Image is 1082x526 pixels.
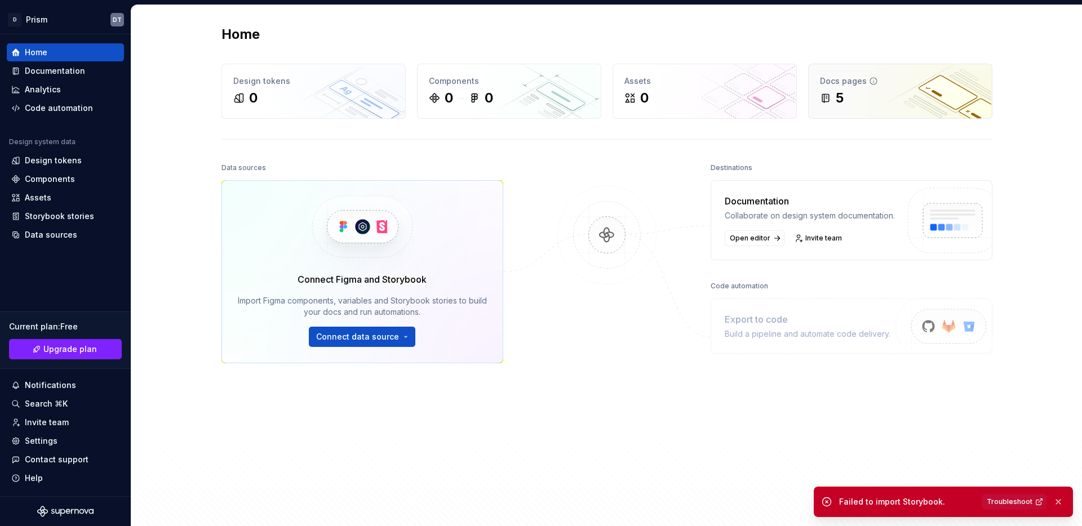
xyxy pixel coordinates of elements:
[221,160,266,176] div: Data sources
[7,99,124,117] a: Code automation
[725,313,890,326] div: Export to code
[725,328,890,340] div: Build a pipeline and automate code delivery.
[25,398,68,409] div: Search ⌘K
[25,65,85,77] div: Documentation
[7,81,124,99] a: Analytics
[7,469,124,487] button: Help
[7,376,124,394] button: Notifications
[25,102,93,114] div: Code automation
[808,64,992,119] a: Docs pages5
[711,160,752,176] div: Destinations
[7,43,124,61] a: Home
[2,7,128,32] button: DPrismDT
[429,75,589,87] div: Components
[613,64,797,119] a: Assets0
[25,417,69,428] div: Invite team
[987,497,1032,506] span: Troubleshoot
[25,192,51,203] div: Assets
[221,64,406,119] a: Design tokens0
[316,331,399,342] span: Connect data source
[25,435,57,447] div: Settings
[839,496,975,507] div: Failed to import Storybook.
[791,230,847,246] a: Invite team
[640,89,649,107] div: 0
[7,226,124,244] a: Data sources
[7,207,124,225] a: Storybook stories
[820,75,981,87] div: Docs pages
[836,89,844,107] div: 5
[7,151,124,170] a: Design tokens
[711,278,768,294] div: Code automation
[725,194,895,208] div: Documentation
[26,14,47,25] div: Prism
[25,472,43,484] div: Help
[730,234,770,243] span: Open editor
[25,84,61,95] div: Analytics
[805,234,842,243] span: Invite team
[417,64,601,119] a: Components00
[25,380,76,391] div: Notifications
[25,173,75,185] div: Components
[113,15,122,24] div: DT
[233,75,394,87] div: Design tokens
[7,413,124,431] a: Invite team
[25,211,94,222] div: Storybook stories
[238,295,487,318] div: Import Figma components, variables and Storybook stories to build your docs and run automations.
[25,155,82,166] div: Design tokens
[25,454,88,465] div: Contact support
[7,170,124,188] a: Components
[249,89,258,107] div: 0
[725,230,784,246] a: Open editor
[25,47,47,58] div: Home
[298,273,427,286] div: Connect Figma and Storybook
[445,89,453,107] div: 0
[624,75,785,87] div: Assets
[9,137,76,146] div: Design system data
[7,432,124,450] a: Settings
[37,506,94,517] svg: Supernova Logo
[7,62,124,80] a: Documentation
[982,494,1046,510] a: Troubleshoot
[485,89,493,107] div: 0
[43,344,97,355] span: Upgrade plan
[7,395,124,413] button: Search ⌘K
[7,451,124,469] button: Contact support
[725,210,895,221] div: Collaborate on design system documentation.
[25,229,77,240] div: Data sources
[221,25,260,43] h2: Home
[9,339,122,359] a: Upgrade plan
[8,13,21,26] div: D
[7,189,124,207] a: Assets
[309,327,415,347] button: Connect data source
[9,321,122,332] div: Current plan : Free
